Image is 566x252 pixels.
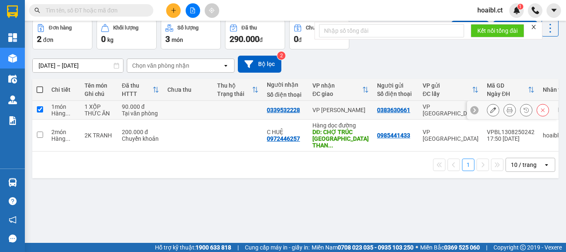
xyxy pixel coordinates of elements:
div: Mã GD [487,82,528,89]
span: Miền Bắc [420,243,480,252]
span: 2 [37,34,41,44]
span: plus [171,7,177,13]
span: search [34,7,40,13]
div: Số lượng [177,25,198,31]
div: 0383630661 [377,107,410,113]
span: 290.000 [230,34,259,44]
span: | [486,243,487,252]
sup: 2 [277,51,285,60]
th: Toggle SortBy [483,79,539,101]
span: kg [107,37,114,43]
span: ... [65,110,70,117]
div: 200.000 đ [122,129,159,135]
div: DĐ: CHỢ TRÚC NGHI SƠN THANH HÓA [312,129,369,149]
button: file-add [186,3,200,18]
span: notification [9,216,17,224]
img: warehouse-icon [8,75,17,83]
span: message [9,235,17,242]
svg: open [223,62,229,69]
span: 0 [294,34,298,44]
div: Số điện thoại [267,91,304,98]
div: Tên món [85,82,114,89]
span: Hỗ trợ kỹ thuật: [155,243,231,252]
span: đơn [43,37,53,43]
input: Nhập số tổng đài [319,24,464,37]
div: Sửa đơn hàng [487,104,499,116]
div: 2 món [51,129,76,135]
span: aim [209,7,215,13]
div: ĐC lấy [423,91,472,97]
div: 1 XỐP THỨC ĂN [85,103,114,117]
div: 0339532228 [267,107,300,113]
div: VPBL1308250242 [487,129,535,135]
img: warehouse-icon [8,54,17,63]
div: 0972446257 [267,135,300,142]
div: VP gửi [423,82,472,89]
button: Đã thu290.000đ [225,20,285,49]
div: ĐC giao [312,91,362,97]
span: 1 [519,4,522,10]
div: Hàng dọc đường [312,122,369,129]
button: 1 [462,159,474,171]
span: question-circle [9,197,17,205]
span: Kết nối tổng đài [477,26,518,35]
span: ⚪️ [416,246,418,249]
div: Đã thu [242,25,257,31]
img: phone-icon [532,7,539,14]
div: Chi tiết [51,86,76,93]
div: Chọn văn phòng nhận [132,61,189,70]
img: solution-icon [8,116,17,125]
th: Toggle SortBy [118,79,163,101]
div: 1 món [51,103,76,110]
div: VP [GEOGRAPHIC_DATA] [423,129,479,142]
button: Số lượng3món [161,20,221,49]
span: copyright [520,245,526,250]
div: Hàng thông thường [51,110,76,117]
div: Khối lượng [113,25,138,31]
div: Tại văn phòng [122,110,159,117]
span: món [172,37,183,43]
div: 0985441433 [377,132,410,139]
img: dashboard-icon [8,33,17,42]
div: Trạng thái [217,91,252,97]
div: Đơn hàng [49,25,72,31]
sup: 1 [518,4,523,10]
span: đ [298,37,302,43]
span: file-add [190,7,196,13]
span: hoaibl.ct [471,5,509,15]
div: VP nhận [312,82,362,89]
div: Người nhận [267,81,304,88]
img: icon-new-feature [513,7,520,14]
input: Tìm tên, số ĐT hoặc mã đơn [46,6,143,15]
div: C HUỆ [267,129,304,135]
svg: open [543,161,550,168]
span: Miền Nam [312,243,414,252]
strong: 1900 633 818 [196,244,231,251]
b: GỬI : VP [GEOGRAPHIC_DATA] [10,60,123,88]
button: Khối lượng0kg [97,20,157,49]
button: Kết nối tổng đài [471,24,524,37]
span: 3 [165,34,170,44]
div: Chuyển khoản [122,135,159,142]
th: Toggle SortBy [213,79,263,101]
li: Cổ Đạm, xã [GEOGRAPHIC_DATA], [GEOGRAPHIC_DATA] [77,20,346,31]
span: Cung cấp máy in - giấy in: [245,243,310,252]
span: caret-down [550,7,558,14]
div: 2K TRANH [85,132,114,139]
div: VP [GEOGRAPHIC_DATA] [423,103,479,117]
th: Toggle SortBy [308,79,373,101]
div: Đã thu [122,82,152,89]
input: Select a date range. [33,59,123,72]
div: 10 / trang [511,161,537,169]
img: warehouse-icon [8,95,17,104]
div: Thu hộ [217,82,252,89]
button: plus [166,3,181,18]
button: caret-down [547,3,561,18]
img: logo-vxr [7,5,18,18]
div: 17:50 [DATE] [487,135,535,142]
div: HTTT [122,91,152,97]
li: Hotline: 1900252555 [77,31,346,41]
div: Ghi chú [85,91,114,97]
div: Hàng thông thường [51,135,76,142]
button: Bộ lọc [238,56,281,73]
